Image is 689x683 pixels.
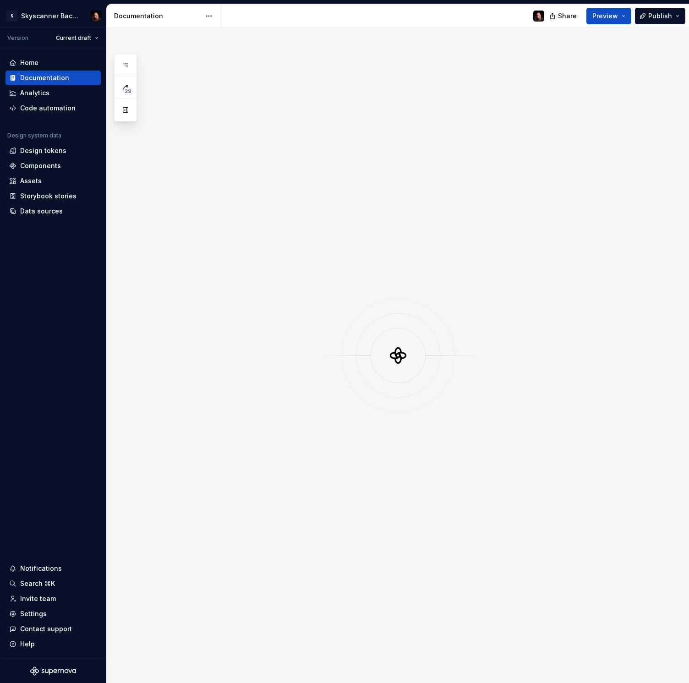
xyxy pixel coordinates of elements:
[20,88,49,98] div: Analytics
[586,8,631,24] button: Preview
[558,11,577,21] span: Share
[20,104,76,113] div: Code automation
[6,11,17,22] div: S
[5,576,101,591] button: Search ⌘K
[20,176,42,186] div: Assets
[123,87,133,95] span: 29
[20,58,38,67] div: Home
[5,591,101,606] a: Invite team
[91,11,102,22] img: Adam Wilson
[5,637,101,651] button: Help
[5,143,101,158] a: Design tokens
[114,11,201,21] div: Documentation
[5,158,101,173] a: Components
[5,189,101,203] a: Storybook stories
[20,73,69,82] div: Documentation
[52,32,103,44] button: Current draft
[20,639,35,649] div: Help
[5,204,101,219] a: Data sources
[20,594,56,603] div: Invite team
[56,34,91,42] span: Current draft
[5,607,101,621] a: Settings
[5,55,101,70] a: Home
[20,624,72,634] div: Contact support
[20,564,62,573] div: Notifications
[5,174,101,188] a: Assets
[20,579,55,588] div: Search ⌘K
[5,101,101,115] a: Code automation
[20,161,61,170] div: Components
[592,11,618,21] span: Preview
[648,11,672,21] span: Publish
[5,622,101,636] button: Contact support
[5,561,101,576] button: Notifications
[20,191,77,201] div: Storybook stories
[5,86,101,100] a: Analytics
[7,34,28,42] div: Version
[2,6,104,26] button: SSkyscanner BackpackAdam Wilson
[545,8,583,24] button: Share
[21,11,80,21] div: Skyscanner Backpack
[20,146,66,155] div: Design tokens
[5,71,101,85] a: Documentation
[30,667,76,676] svg: Supernova Logo
[7,132,61,139] div: Design system data
[20,609,47,618] div: Settings
[533,11,544,22] img: Adam Wilson
[20,207,63,216] div: Data sources
[635,8,685,24] button: Publish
